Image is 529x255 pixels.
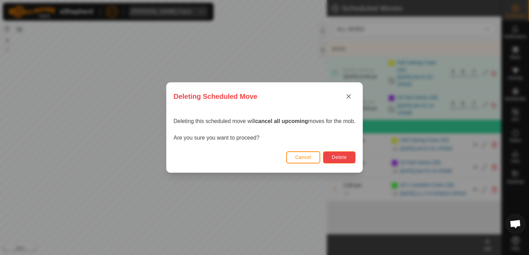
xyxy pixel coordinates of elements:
[332,154,347,160] span: Delete
[286,151,321,163] button: Cancel
[505,214,526,234] div: Open chat
[173,117,356,125] p: Deleting this scheduled move will moves for the mob.
[323,151,355,163] button: Delete
[173,91,257,102] span: Deleting Scheduled Move
[173,134,356,142] p: Are you sure you want to proceed?
[255,118,308,124] strong: cancel all upcoming
[295,154,312,160] span: Cancel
